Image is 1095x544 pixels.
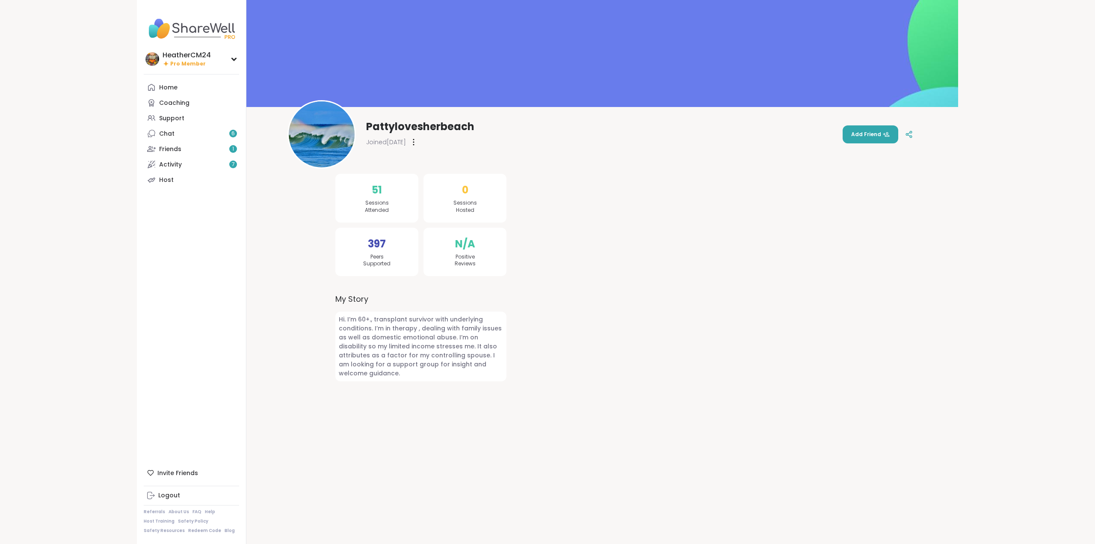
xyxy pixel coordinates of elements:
[159,145,181,154] div: Friends
[144,518,175,524] a: Host Training
[335,293,506,305] label: My Story
[232,146,234,153] span: 1
[159,176,174,184] div: Host
[462,182,468,198] span: 0
[169,509,189,515] a: About Us
[363,253,391,268] span: Peers Supported
[231,130,235,137] span: 6
[158,491,180,500] div: Logout
[455,236,475,252] span: N/A
[335,312,506,381] span: Hi. I’m 60+., transplant survivor with underlying conditions. I’m in therapy , dealing with famil...
[205,509,215,515] a: Help
[453,199,477,214] span: Sessions Hosted
[159,130,175,138] div: Chat
[144,110,239,126] a: Support
[144,488,239,503] a: Logout
[455,253,476,268] span: Positive Reviews
[192,509,201,515] a: FAQ
[159,114,184,123] div: Support
[851,131,890,138] span: Add Friend
[159,99,189,107] div: Coaching
[289,101,355,167] img: Pattylovesherbeach
[159,161,182,169] div: Activity
[366,138,406,146] span: Joined [DATE]
[144,172,239,187] a: Host
[225,528,235,534] a: Blog
[232,161,235,168] span: 7
[145,52,159,66] img: HeatherCM24
[163,51,211,60] div: HeatherCM24
[144,528,185,534] a: Safety Resources
[144,157,239,172] a: Activity7
[144,95,239,110] a: Coaching
[170,60,206,68] span: Pro Member
[178,518,208,524] a: Safety Policy
[159,83,178,92] div: Home
[188,528,221,534] a: Redeem Code
[144,80,239,95] a: Home
[365,199,389,214] span: Sessions Attended
[843,125,898,143] button: Add Friend
[368,236,386,252] span: 397
[144,126,239,141] a: Chat6
[144,14,239,44] img: ShareWell Nav Logo
[144,141,239,157] a: Friends1
[144,465,239,481] div: Invite Friends
[372,182,382,198] span: 51
[144,509,165,515] a: Referrals
[366,120,474,134] span: Pattylovesherbeach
